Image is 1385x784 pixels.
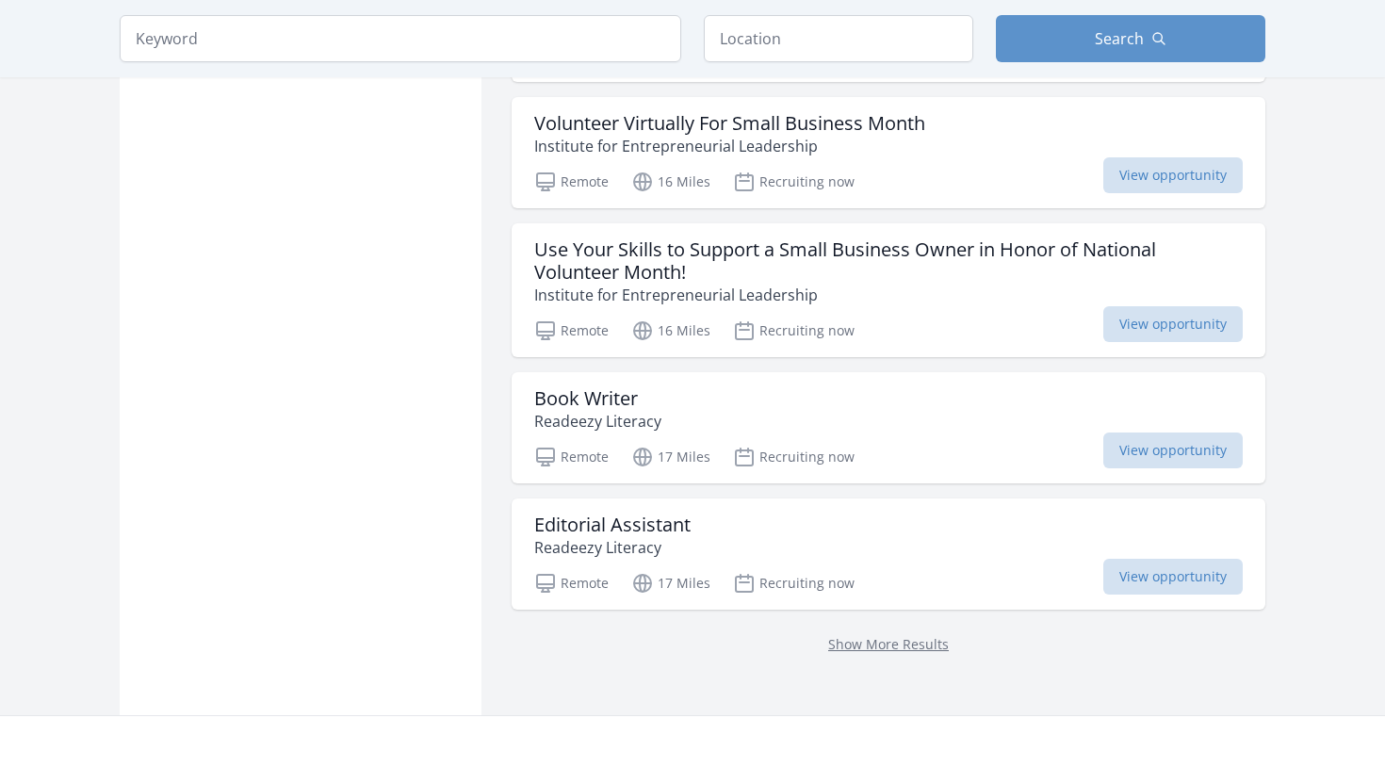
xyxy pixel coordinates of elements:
button: Search [996,15,1265,62]
a: Book Writer Readeezy Literacy Remote 17 Miles Recruiting now View opportunity [512,372,1265,483]
input: Keyword [120,15,681,62]
span: View opportunity [1103,306,1243,342]
h3: Use Your Skills to Support a Small Business Owner in Honor of National Volunteer Month! [534,238,1243,284]
p: Remote [534,446,609,468]
p: Readeezy Literacy [534,410,661,433]
span: View opportunity [1103,157,1243,193]
p: Remote [534,171,609,193]
a: Volunteer Virtually For Small Business Month Institute for Entrepreneurial Leadership Remote 16 M... [512,97,1265,208]
p: Readeezy Literacy [534,536,691,559]
p: 17 Miles [631,446,710,468]
p: 16 Miles [631,319,710,342]
a: Show More Results [828,635,949,653]
input: Location [704,15,973,62]
h3: Book Writer [534,387,661,410]
p: 16 Miles [631,171,710,193]
a: Editorial Assistant Readeezy Literacy Remote 17 Miles Recruiting now View opportunity [512,498,1265,610]
p: Recruiting now [733,572,855,595]
p: Remote [534,319,609,342]
span: Search [1095,27,1144,50]
p: 17 Miles [631,572,710,595]
h3: Volunteer Virtually For Small Business Month [534,112,925,135]
span: View opportunity [1103,559,1243,595]
p: Institute for Entrepreneurial Leadership [534,135,925,157]
h3: Editorial Assistant [534,514,691,536]
a: Use Your Skills to Support a Small Business Owner in Honor of National Volunteer Month! Institute... [512,223,1265,357]
span: View opportunity [1103,433,1243,468]
p: Recruiting now [733,319,855,342]
p: Recruiting now [733,171,855,193]
p: Recruiting now [733,446,855,468]
p: Institute for Entrepreneurial Leadership [534,284,1243,306]
p: Remote [534,572,609,595]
